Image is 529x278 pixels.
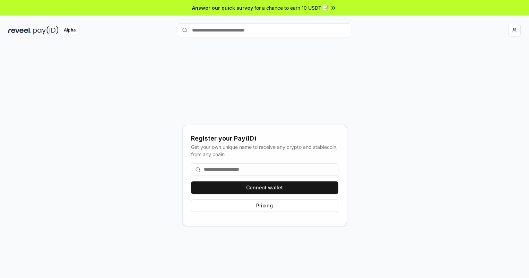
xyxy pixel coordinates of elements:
div: Get your own unique name to receive any crypto and stablecoin, from any chain [191,143,338,158]
img: reveel_dark [8,26,32,35]
span: for a chance to earn 10 USDT 📝 [254,4,329,11]
button: Pricing [191,199,338,212]
span: Answer our quick survey [192,4,253,11]
div: Alpha [60,26,79,35]
div: Register your Pay(ID) [191,134,338,143]
img: pay_id [33,26,59,35]
button: Connect wallet [191,181,338,194]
